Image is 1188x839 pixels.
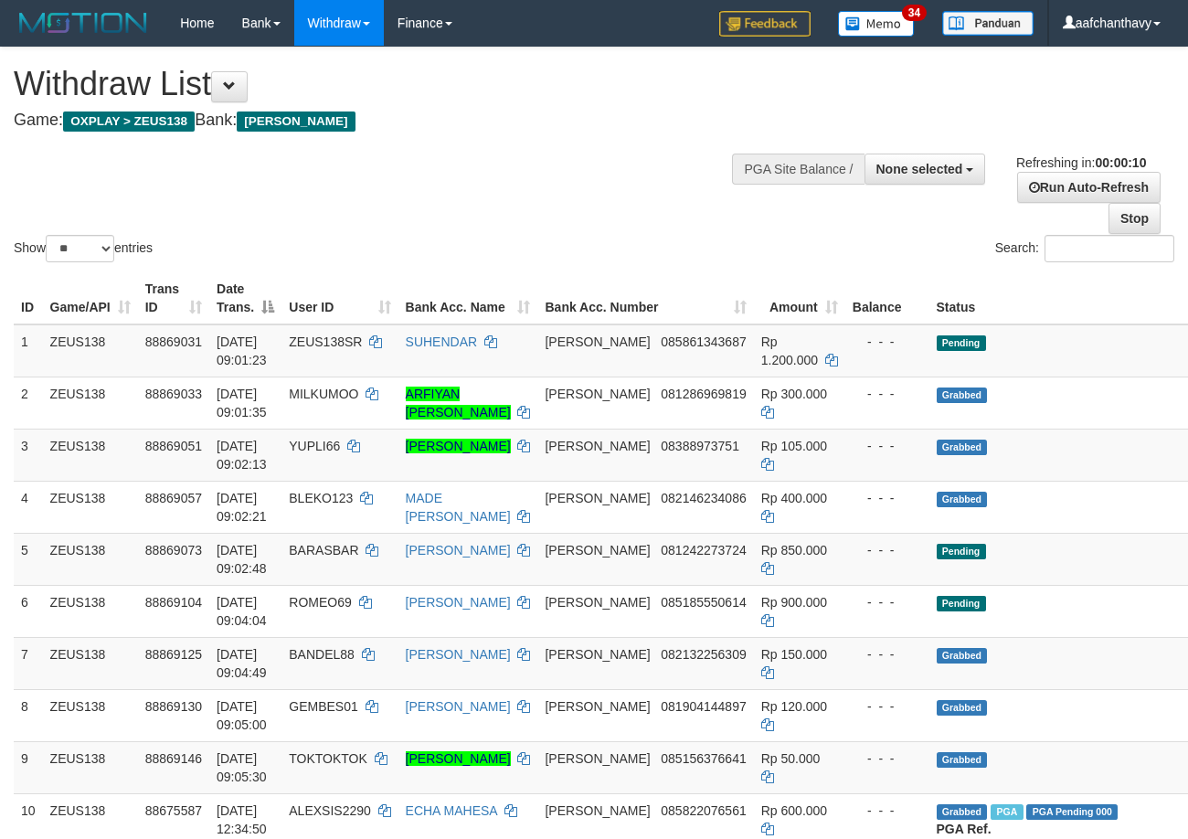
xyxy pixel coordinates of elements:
a: Run Auto-Refresh [1017,172,1161,203]
select: Showentries [46,235,114,262]
img: MOTION_logo.png [14,9,153,37]
td: ZEUS138 [43,637,138,689]
span: Copy 082146234086 to clipboard [661,491,746,505]
span: 88869057 [145,491,202,505]
span: 88675587 [145,803,202,818]
div: - - - [853,333,922,351]
div: - - - [853,593,922,611]
span: Copy 085822076561 to clipboard [661,803,746,818]
td: ZEUS138 [43,533,138,585]
span: [PERSON_NAME] [545,803,650,818]
strong: 00:00:10 [1095,155,1146,170]
span: Copy 081904144897 to clipboard [661,699,746,714]
span: Copy 081242273724 to clipboard [661,543,746,558]
h1: Withdraw List [14,66,774,102]
div: - - - [853,541,922,559]
span: Rp 850.000 [761,543,827,558]
div: - - - [853,697,922,716]
span: 88869031 [145,335,202,349]
span: Copy 082132256309 to clipboard [661,647,746,662]
span: 88869130 [145,699,202,714]
a: SUHENDAR [406,335,478,349]
span: [DATE] 09:04:49 [217,647,267,680]
span: Grabbed [937,440,988,455]
a: [PERSON_NAME] [406,543,511,558]
span: Rp 1.200.000 [761,335,818,367]
span: [DATE] 09:02:13 [217,439,267,472]
td: 7 [14,637,43,689]
span: 88869146 [145,751,202,766]
td: 1 [14,324,43,377]
div: - - - [853,437,922,455]
th: Game/API: activate to sort column ascending [43,272,138,324]
th: User ID: activate to sort column ascending [281,272,398,324]
a: [PERSON_NAME] [406,439,511,453]
a: [PERSON_NAME] [406,699,511,714]
span: Grabbed [937,388,988,403]
a: [PERSON_NAME] [406,751,511,766]
td: ZEUS138 [43,481,138,533]
span: Rp 50.000 [761,751,821,766]
span: ALEXSIS2290 [289,803,371,818]
a: [PERSON_NAME] [406,647,511,662]
span: Grabbed [937,648,988,664]
span: Copy 081286969819 to clipboard [661,387,746,401]
span: Marked by aafpengsreynich [991,804,1023,820]
span: MILKUMOO [289,387,358,401]
span: [DATE] 09:05:30 [217,751,267,784]
label: Search: [995,235,1174,262]
th: Balance [845,272,929,324]
th: Bank Acc. Name: activate to sort column ascending [398,272,538,324]
td: 9 [14,741,43,793]
span: Rp 400.000 [761,491,827,505]
span: YUPLI66 [289,439,340,453]
span: [PERSON_NAME] [545,595,650,610]
span: OXPLAY > ZEUS138 [63,112,195,132]
a: ARFIYAN [PERSON_NAME] [406,387,511,419]
span: [PERSON_NAME] [545,439,650,453]
span: Refreshing in: [1016,155,1146,170]
span: Copy 085185550614 to clipboard [661,595,746,610]
span: Rp 105.000 [761,439,827,453]
a: Stop [1108,203,1161,234]
span: GEMBES01 [289,699,357,714]
span: ROMEO69 [289,595,351,610]
div: - - - [853,645,922,664]
input: Search: [1045,235,1174,262]
span: [DATE] 09:01:35 [217,387,267,419]
span: Grabbed [937,492,988,507]
td: ZEUS138 [43,377,138,429]
td: ZEUS138 [43,689,138,741]
span: Rp 120.000 [761,699,827,714]
span: Rp 600.000 [761,803,827,818]
span: 88869033 [145,387,202,401]
span: [PERSON_NAME] [545,699,650,714]
span: Copy 085156376641 to clipboard [661,751,746,766]
th: Date Trans.: activate to sort column descending [209,272,281,324]
span: Pending [937,544,986,559]
span: 88869104 [145,595,202,610]
th: ID [14,272,43,324]
td: 6 [14,585,43,637]
img: Feedback.jpg [719,11,811,37]
span: 88869051 [145,439,202,453]
span: BARASBAR [289,543,358,558]
span: [PERSON_NAME] [545,543,650,558]
span: Pending [937,335,986,351]
td: ZEUS138 [43,324,138,377]
span: ZEUS138SR [289,335,362,349]
span: [DATE] 12:34:50 [217,803,267,836]
span: [PERSON_NAME] [545,491,650,505]
span: [DATE] 09:01:23 [217,335,267,367]
span: [PERSON_NAME] [545,387,650,401]
div: PGA Site Balance / [732,154,864,185]
div: - - - [853,749,922,768]
button: None selected [864,154,986,185]
span: None selected [876,162,963,176]
span: [DATE] 09:05:00 [217,699,267,732]
div: - - - [853,802,922,820]
span: [PERSON_NAME] [237,112,355,132]
span: [PERSON_NAME] [545,335,650,349]
span: Pending [937,596,986,611]
span: [PERSON_NAME] [545,751,650,766]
